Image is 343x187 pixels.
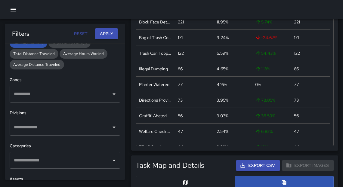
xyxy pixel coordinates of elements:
span: 5.74 % [255,19,272,25]
div: Trash Can Topped Off Wiped Down [139,50,172,56]
div: 73 [178,97,183,103]
div: 86 [294,66,299,72]
h5: Task Map and Details [136,161,204,170]
span: -24.67 % [255,35,277,41]
button: Open [110,156,118,164]
div: Average Hours Worked [60,49,107,59]
h6: Categories [10,143,120,149]
div: 47 [294,128,299,134]
span: 1.18 % [255,66,270,72]
svg: Table [281,179,287,185]
div: 171 [178,35,183,41]
button: Export CSV [236,160,280,171]
span: Average Distance Traveled [10,62,64,67]
div: Bag of Trash Collected [139,35,172,41]
span: 78.05 % [255,97,275,103]
div: TPUP Service Requested [139,144,172,150]
div: 73 [294,97,299,103]
svg: Map [182,179,188,185]
div: 86 [178,66,183,72]
div: Welfare Check Conducted [139,128,172,134]
div: 221 [178,19,184,25]
div: Block Face Detailed [139,19,172,25]
div: 47 [178,128,183,134]
span: 10 % [255,144,268,150]
div: 4.65% [217,66,228,72]
div: 221 [294,19,300,25]
h6: Zones [10,77,120,83]
div: Average Distance Traveled [10,60,64,69]
div: 122 [294,50,300,56]
div: 3.95% [217,97,228,103]
span: 54.43 % [255,50,276,56]
h6: Assets [10,176,120,182]
div: Illegal Dumping Removed [139,66,172,72]
h6: Filters [12,29,29,38]
button: Reset [71,28,90,39]
div: 122 [178,50,184,56]
button: Open [110,90,118,98]
span: Average Hours Worked [60,51,107,56]
div: 9.24% [217,35,229,41]
div: 11.95% [217,19,228,25]
div: 2.54% [217,128,228,134]
div: 4.16% [217,81,227,87]
div: 171 [294,35,299,41]
div: Total Distance Traveled [10,49,58,59]
div: 56 [178,113,183,119]
div: 44 [178,144,183,150]
div: 6.59% [217,50,228,56]
div: Planter Watered [139,81,169,87]
div: Graffiti Abated Large [139,113,172,119]
button: Open [110,123,118,131]
div: 44 [294,144,299,150]
div: 77 [294,81,299,87]
div: 56 [294,113,299,119]
div: 2.38% [217,144,228,150]
div: 77 [178,81,183,87]
span: 6.82 % [255,128,273,134]
button: Apply [95,28,118,39]
div: 3.03% [217,113,228,119]
h6: Divisions [10,110,120,116]
div: Directions Provided [139,97,172,103]
span: 36.59 % [255,113,275,119]
span: 0 % [255,81,261,87]
span: Total Distance Traveled [10,51,58,56]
